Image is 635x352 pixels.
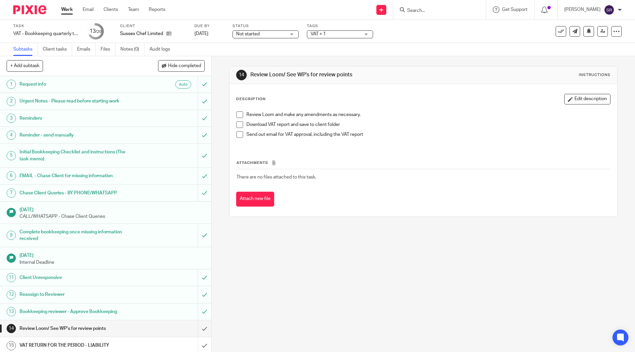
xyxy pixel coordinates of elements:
h1: Bookkeeping reviewer - Approve Bookkeeping [20,307,134,317]
h1: Client Unresponsive [20,273,134,283]
label: Due by [194,23,224,29]
a: Team [128,6,139,13]
h1: Reminder - send manually [20,130,134,140]
div: 2 [7,97,16,106]
h1: Initial Bookkeeping Checklist and instructions (The task memo) [20,147,134,164]
div: 4 [7,131,16,140]
label: Status [233,23,299,29]
span: VAT + 1 [311,32,326,36]
span: Get Support [502,7,528,12]
input: Search [406,8,466,14]
a: Reports [149,6,165,13]
div: 12 [7,290,16,299]
h1: Urgent Notes - Please read before starting work [20,96,134,106]
button: + Add subtask [7,60,43,71]
div: 9 [7,231,16,240]
a: Audit logs [149,43,175,56]
h1: Complete bookkeeping once missing information received [20,227,134,244]
a: Files [101,43,115,56]
button: Edit description [564,94,611,104]
div: 14 [7,324,16,333]
p: [PERSON_NAME] [564,6,601,13]
h1: EMAIL - Chase Client for missing information [20,171,134,181]
div: 13 [90,27,102,35]
div: 14 [236,70,247,80]
a: Clients [104,6,118,13]
a: Email [83,6,94,13]
small: /20 [96,30,102,33]
h1: Chase Client Queries - BY PHONE/WHATSAPP [20,188,134,198]
h1: Reminders [20,113,134,123]
p: Internal Deadline [20,259,205,266]
a: Emails [77,43,96,56]
h1: VAT RETURN FOR THE PERIOD - LIABILITY [20,340,134,350]
span: [DATE] [194,31,208,36]
span: Attachments [236,161,268,165]
div: 5 [7,151,16,160]
p: Review Loom and make any amendments as necessary. [246,111,610,118]
h1: Reassign to Reviewer [20,290,134,299]
h1: Request info [20,79,134,89]
button: Attach new file [236,192,274,207]
div: 7 [7,188,16,198]
a: Notes (0) [120,43,145,56]
a: Work [61,6,73,13]
label: Client [120,23,186,29]
button: Hide completed [158,60,205,71]
div: 11 [7,273,16,282]
div: Auto [175,80,191,89]
p: Description [236,97,266,102]
div: 13 [7,307,16,316]
h1: [DATE] [20,251,205,259]
label: Task [13,23,79,29]
p: Sussex Chef Limited [120,30,163,37]
span: Hide completed [168,63,201,69]
span: There are no files attached to this task. [236,175,316,179]
div: 15 [7,341,16,350]
h1: Review Loom/ See WP's for review points [20,324,134,333]
a: Subtasks [13,43,38,56]
div: VAT - Bookkeeping quarterly tasks [13,30,79,37]
div: Instructions [579,72,611,78]
p: CALL/WHATSAPP - Chase Client Queries [20,213,205,220]
img: svg%3E [604,5,614,15]
span: Not started [236,32,260,36]
div: 1 [7,80,16,89]
div: 6 [7,171,16,180]
h1: Review Loom/ See WP's for review points [250,71,438,78]
a: Client tasks [43,43,72,56]
p: Download VAT report and save to client folder [246,121,610,128]
img: Pixie [13,5,46,14]
p: Send out email for VAT approval, including the VAT report [246,131,610,138]
label: Tags [307,23,373,29]
div: 3 [7,114,16,123]
h1: [DATE] [20,205,205,213]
